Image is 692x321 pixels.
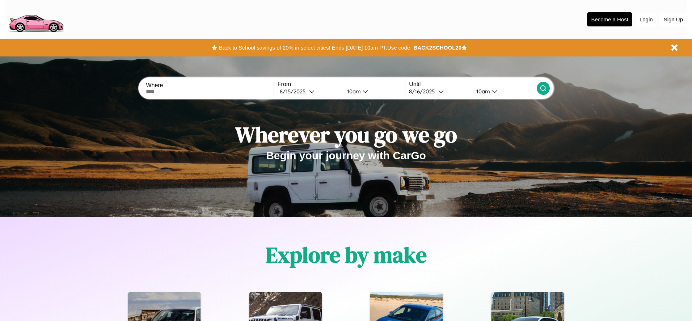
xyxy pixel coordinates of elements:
label: Until [409,81,536,88]
button: Sign Up [660,13,687,26]
h1: Explore by make [266,240,427,270]
div: 10am [473,88,492,95]
button: 10am [471,88,536,95]
img: logo [5,4,67,34]
button: Back to School savings of 20% in select cities! Ends [DATE] 10am PT.Use code: [217,43,413,53]
button: Become a Host [587,12,632,26]
label: Where [146,82,273,89]
button: 10am [341,88,405,95]
button: 8/15/2025 [278,88,341,95]
div: 8 / 16 / 2025 [409,88,438,95]
button: Login [636,13,657,26]
div: 10am [343,88,363,95]
label: From [278,81,405,88]
div: 8 / 15 / 2025 [280,88,309,95]
b: BACK2SCHOOL20 [413,45,461,51]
